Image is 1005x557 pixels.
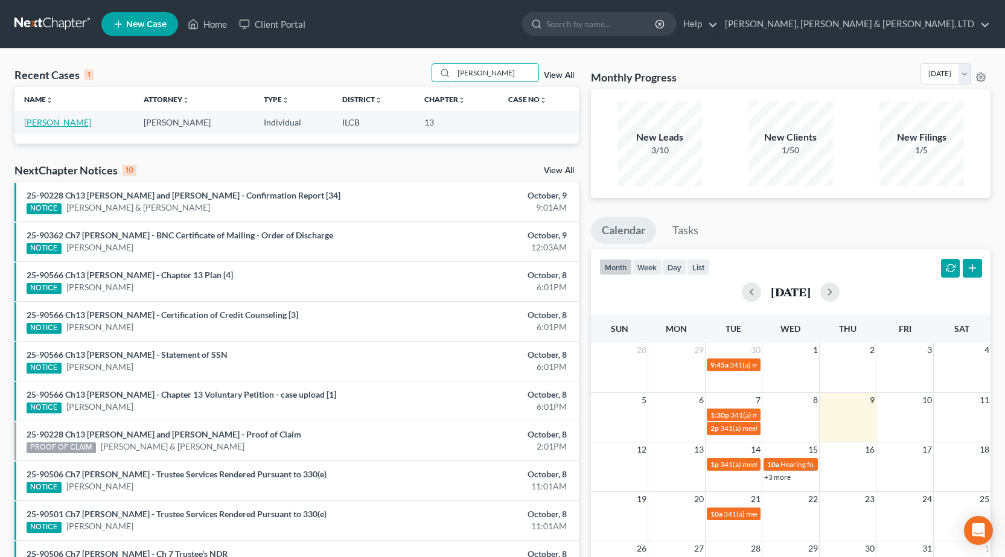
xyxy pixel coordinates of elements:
[591,217,656,244] a: Calendar
[395,520,567,532] div: 11:01AM
[864,541,876,556] span: 30
[978,442,991,457] span: 18
[764,473,791,482] a: +3 more
[27,190,340,200] a: 25-90228 Ch13 [PERSON_NAME] and [PERSON_NAME] - Confirmation Report [34]
[66,480,133,492] a: [PERSON_NAME]
[780,323,800,334] span: Wed
[719,13,990,35] a: [PERSON_NAME], [PERSON_NAME] & [PERSON_NAME], LTD
[134,111,254,133] td: [PERSON_NAME]
[66,520,133,532] a: [PERSON_NAME]
[640,393,648,407] span: 5
[710,509,723,518] span: 10a
[767,460,779,469] span: 10a
[748,144,833,156] div: 1/50
[812,343,819,357] span: 1
[839,323,857,334] span: Thu
[750,442,762,457] span: 14
[611,323,628,334] span: Sun
[926,343,933,357] span: 3
[27,442,96,453] div: PROOF OF CLAIM
[27,243,62,254] div: NOTICE
[964,516,993,545] div: Open Intercom Messenger
[126,20,167,29] span: New Case
[921,442,933,457] span: 17
[14,68,94,82] div: Recent Cases
[807,442,819,457] span: 15
[27,323,62,334] div: NOTICE
[395,189,567,202] div: October, 9
[395,468,567,480] div: October, 8
[720,424,837,433] span: 341(a) meeting for [PERSON_NAME]
[780,460,875,469] span: Hearing for [PERSON_NAME]
[864,492,876,506] span: 23
[698,393,705,407] span: 6
[395,241,567,253] div: 12:03AM
[123,165,136,176] div: 10
[636,541,648,556] span: 26
[983,541,991,556] span: 1
[395,281,567,293] div: 6:01PM
[978,393,991,407] span: 11
[27,230,333,240] a: 25-90362 Ch7 [PERSON_NAME] - BNC Certificate of Mailing - Order of Discharge
[46,97,53,104] i: unfold_more
[282,97,289,104] i: unfold_more
[66,202,210,214] a: [PERSON_NAME] & [PERSON_NAME]
[27,270,233,280] a: 25-90566 Ch13 [PERSON_NAME] - Chapter 13 Plan [4]
[144,95,190,104] a: Attorneyunfold_more
[869,393,876,407] span: 9
[395,428,567,441] div: October, 8
[24,95,53,104] a: Nameunfold_more
[395,349,567,361] div: October, 8
[617,144,702,156] div: 3/10
[710,360,729,369] span: 9:45a
[921,492,933,506] span: 24
[454,64,538,81] input: Search by name...
[748,130,833,144] div: New Clients
[921,541,933,556] span: 31
[662,259,687,275] button: day
[395,309,567,321] div: October, 8
[983,343,991,357] span: 4
[730,410,847,419] span: 341(a) meeting for [PERSON_NAME]
[755,393,762,407] span: 7
[599,259,632,275] button: month
[687,259,710,275] button: list
[807,541,819,556] span: 29
[540,97,547,104] i: unfold_more
[710,410,729,419] span: 1:30p
[677,13,718,35] a: Help
[978,492,991,506] span: 25
[636,492,648,506] span: 19
[662,217,709,244] a: Tasks
[544,167,574,175] a: View All
[27,203,62,214] div: NOTICE
[27,429,301,439] a: 25-90228 Ch13 [PERSON_NAME] and [PERSON_NAME] - Proof of Claim
[233,13,311,35] a: Client Portal
[27,509,327,519] a: 25-90501 Ch7 [PERSON_NAME] - Trustee Services Rendered Pursuant to 330(e)
[85,69,94,80] div: 1
[27,482,62,493] div: NOTICE
[771,285,811,298] h2: [DATE]
[617,130,702,144] div: New Leads
[508,95,547,104] a: Case Nounfold_more
[395,480,567,492] div: 11:01AM
[182,97,190,104] i: unfold_more
[710,424,719,433] span: 2p
[726,323,741,334] span: Tue
[954,323,969,334] span: Sat
[458,97,465,104] i: unfold_more
[415,111,499,133] td: 13
[66,241,133,253] a: [PERSON_NAME]
[693,541,705,556] span: 27
[395,441,567,453] div: 2:01PM
[546,13,657,35] input: Search by name...
[921,393,933,407] span: 10
[591,70,677,84] h3: Monthly Progress
[395,202,567,214] div: 9:01AM
[807,492,819,506] span: 22
[632,259,662,275] button: week
[24,117,91,127] a: [PERSON_NAME]
[27,403,62,413] div: NOTICE
[27,469,327,479] a: 25-90506 Ch7 [PERSON_NAME] - Trustee Services Rendered Pursuant to 330(e)
[395,321,567,333] div: 6:01PM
